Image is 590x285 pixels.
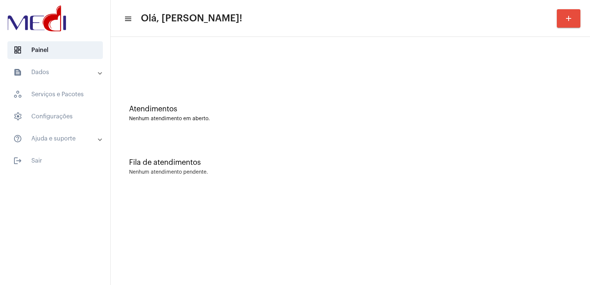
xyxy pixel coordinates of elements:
[129,105,572,113] div: Atendimentos
[4,63,110,81] mat-expansion-panel-header: sidenav iconDados
[129,159,572,167] div: Fila de atendimentos
[564,14,573,23] mat-icon: add
[141,13,242,24] span: Olá, [PERSON_NAME]!
[7,86,103,103] span: Serviços e Pacotes
[6,4,68,33] img: d3a1b5fa-500b-b90f-5a1c-719c20e9830b.png
[4,130,110,147] mat-expansion-panel-header: sidenav iconAjuda e suporte
[13,68,22,77] mat-icon: sidenav icon
[129,116,572,122] div: Nenhum atendimento em aberto.
[7,41,103,59] span: Painel
[13,134,98,143] mat-panel-title: Ajuda e suporte
[13,134,22,143] mat-icon: sidenav icon
[129,170,208,175] div: Nenhum atendimento pendente.
[13,68,98,77] mat-panel-title: Dados
[13,90,22,99] span: sidenav icon
[13,112,22,121] span: sidenav icon
[7,152,103,170] span: Sair
[13,156,22,165] mat-icon: sidenav icon
[7,108,103,125] span: Configurações
[124,14,131,23] mat-icon: sidenav icon
[13,46,22,55] span: sidenav icon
